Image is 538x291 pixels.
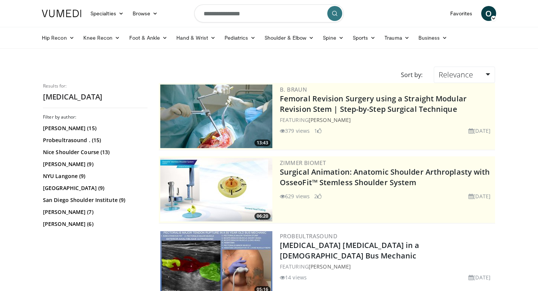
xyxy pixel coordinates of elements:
a: Surgical Animation: Anatomic Shoulder Arthroplasty with OsseoFit™ Stemless Shoulder System [280,167,490,187]
li: [DATE] [469,273,491,281]
li: [DATE] [469,127,491,135]
a: [PERSON_NAME] [309,263,351,270]
a: [PERSON_NAME] (9) [43,160,146,168]
a: [GEOGRAPHIC_DATA] (9) [43,184,146,192]
img: VuMedi Logo [42,10,81,17]
a: Hand & Wrist [172,30,220,45]
a: Shoulder & Elbow [260,30,318,45]
span: 06:20 [254,213,270,220]
a: Nice Shoulder Course (13) [43,148,146,156]
a: [PERSON_NAME] (7) [43,208,146,216]
li: 379 views [280,127,310,135]
a: Relevance [434,67,495,83]
h2: [MEDICAL_DATA] [43,92,148,102]
input: Search topics, interventions [194,4,344,22]
span: Relevance [439,70,473,80]
a: Sports [348,30,380,45]
span: 13:43 [254,140,270,146]
a: Femoral Revision Surgery using a Straight Modular Revision Stem | Step-by-Step Surgical Technique [280,94,467,114]
a: [PERSON_NAME] [309,116,351,123]
h3: Filter by author: [43,114,148,120]
a: Pediatrics [220,30,260,45]
a: Favorites [446,6,477,21]
a: 13:43 [160,85,272,148]
a: [PERSON_NAME] (6) [43,220,146,228]
p: Results for: [43,83,148,89]
a: B. Braun [280,86,307,93]
div: FEATURING [280,116,494,124]
a: Business [414,30,452,45]
li: 1 [314,127,322,135]
a: 06:20 [160,158,272,221]
a: [PERSON_NAME] (15) [43,125,146,132]
li: 629 views [280,192,310,200]
div: FEATURING [280,263,494,270]
a: O [481,6,496,21]
a: NYU Langone (9) [43,172,146,180]
a: Specialties [86,6,128,21]
div: Sort by: [395,67,428,83]
a: [MEDICAL_DATA] [MEDICAL_DATA] in a [DEMOGRAPHIC_DATA] Bus Mechanic [280,240,419,261]
li: 14 views [280,273,307,281]
a: San Diego Shoulder Institute (9) [43,196,146,204]
img: 84e7f812-2061-4fff-86f6-cdff29f66ef4.300x170_q85_crop-smart_upscale.jpg [160,158,272,221]
li: [DATE] [469,192,491,200]
a: Probeultrasound [280,232,337,240]
a: Zimmer Biomet [280,159,326,166]
li: 2 [314,192,322,200]
img: 4275ad52-8fa6-4779-9598-00e5d5b95857.300x170_q85_crop-smart_upscale.jpg [160,85,272,148]
a: Foot & Ankle [125,30,172,45]
a: Hip Recon [37,30,79,45]
a: Browse [128,6,163,21]
a: Probeultrasound . (15) [43,137,146,144]
a: Spine [318,30,348,45]
a: Knee Recon [79,30,125,45]
a: Trauma [380,30,414,45]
